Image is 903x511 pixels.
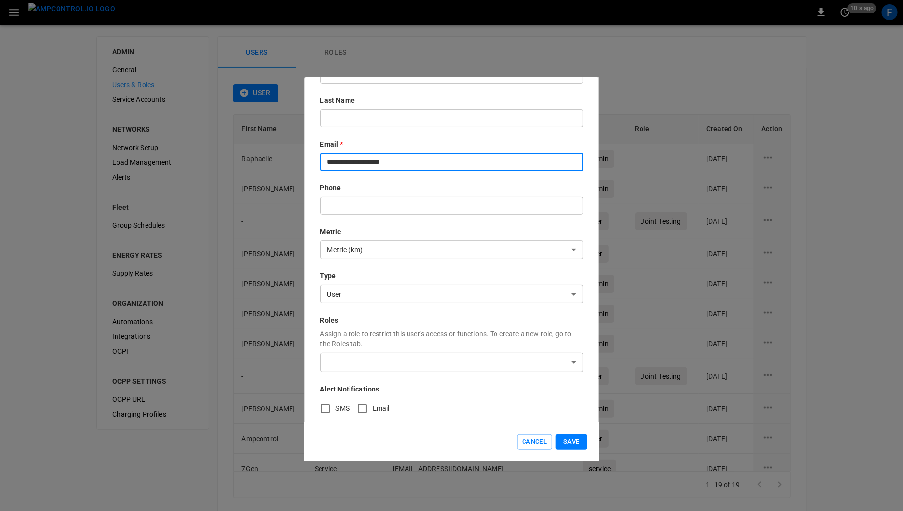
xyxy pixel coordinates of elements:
[320,227,583,237] p: Metric
[320,285,583,303] div: User
[320,183,583,193] p: Phone
[320,315,583,325] p: Roles
[556,434,587,450] button: Save
[517,434,552,450] button: Cancel
[320,384,583,394] p: Alert Notifications
[320,240,583,259] div: Metric (km)
[320,95,583,105] p: Last Name
[320,329,583,349] p: Assign a role to restrict this user's access or functions. To create a new role, go to the Roles ...
[373,403,390,414] span: Email
[336,403,350,414] span: SMS
[320,139,583,149] p: Email
[320,271,583,281] p: Type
